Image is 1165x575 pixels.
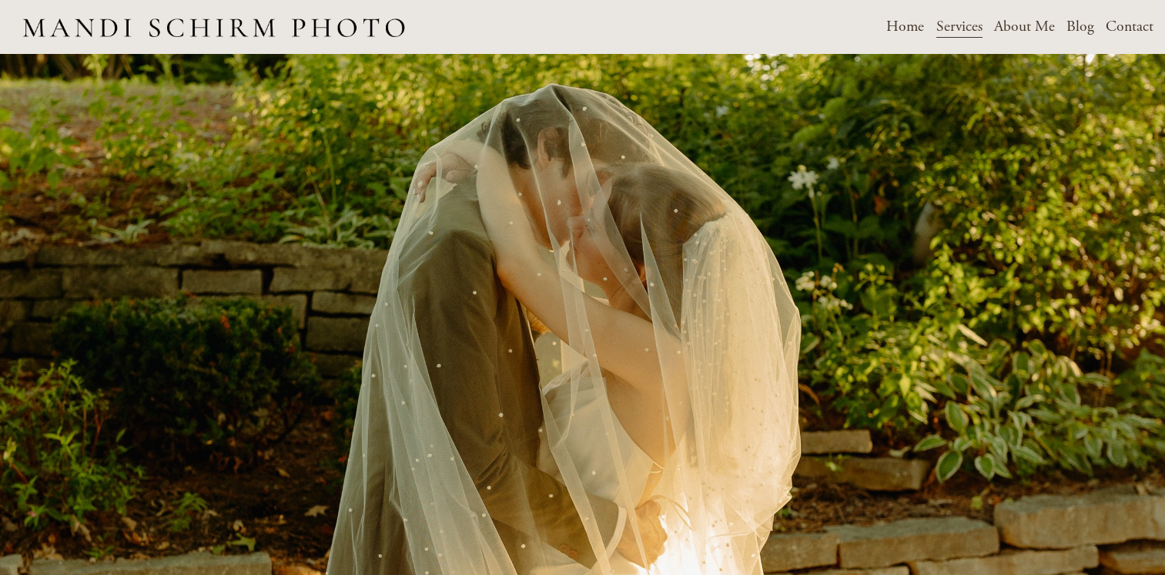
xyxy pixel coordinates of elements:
[1106,13,1153,40] a: Contact
[994,13,1055,40] a: About Me
[936,13,983,40] a: folder dropdown
[12,2,417,53] img: Des Moines Wedding Photographer - Mandi Schirm Photo
[936,15,983,39] span: Services
[886,13,924,40] a: Home
[1066,13,1094,40] a: Blog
